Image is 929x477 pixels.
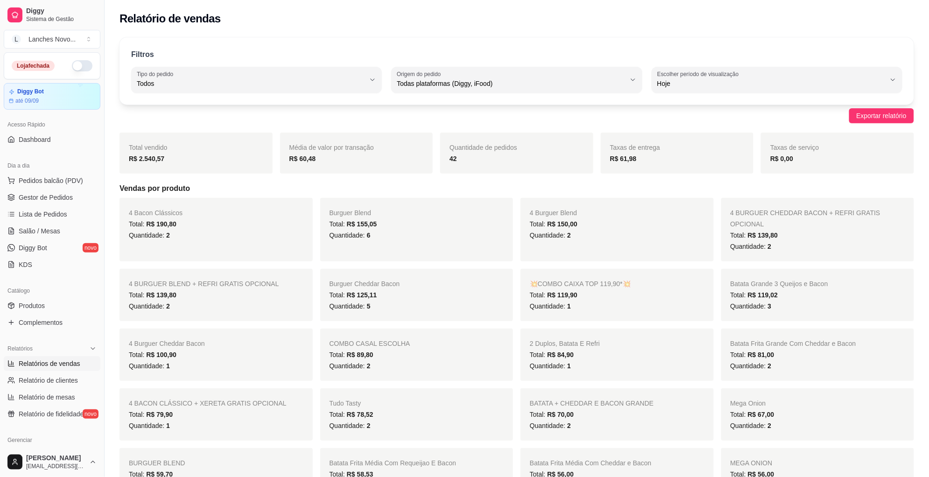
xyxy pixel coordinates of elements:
[129,400,287,407] span: 4 BACON CLÁSSICO + XERETA GRATIS OPCIONAL
[770,144,819,151] span: Taxas de serviço
[12,35,21,44] span: L
[347,411,373,418] span: R$ 78,52
[137,79,365,88] span: Todos
[530,209,577,217] span: 4 Burguer Blend
[4,240,100,255] a: Diggy Botnovo
[530,422,571,429] span: Quantidade:
[146,351,176,358] span: R$ 100,90
[120,183,914,194] h5: Vendas por produto
[610,144,660,151] span: Taxas de entrega
[657,79,886,88] span: Hoje
[530,291,577,299] span: Total:
[530,459,652,467] span: Batata Frita Média Com Cheddar e Bacon
[731,362,772,370] span: Quantidade:
[367,302,371,310] span: 5
[19,301,45,310] span: Produtos
[19,409,84,419] span: Relatório de fidelidade
[330,280,400,288] span: Burguer Cheddar Bacon
[567,362,571,370] span: 1
[530,302,571,310] span: Quantidade:
[391,67,642,93] button: Origem do pedidoTodas plataformas (Diggy, iFood)
[129,209,183,217] span: 4 Bacon Clássicos
[330,351,373,358] span: Total:
[330,400,361,407] span: Tudo Tasty
[26,463,85,470] span: [EMAIL_ADDRESS][DOMAIN_NAME]
[166,302,170,310] span: 2
[7,345,33,352] span: Relatórios
[731,280,828,288] span: Batata Grande 3 Queijos e Bacon
[129,362,170,370] span: Quantidade:
[12,61,55,71] div: Loja fechada
[129,302,170,310] span: Quantidade:
[857,111,907,121] span: Exportar relatório
[129,220,176,228] span: Total:
[547,411,574,418] span: R$ 70,00
[4,356,100,371] a: Relatórios de vendas
[120,11,221,26] h2: Relatório de vendas
[768,243,772,250] span: 2
[129,459,185,467] span: BURGUER BLEND
[289,144,374,151] span: Média de valor por transação
[19,359,80,368] span: Relatórios de vendas
[19,226,60,236] span: Salão / Mesas
[652,67,902,93] button: Escolher período de visualizaçãoHoje
[547,291,577,299] span: R$ 119,90
[129,155,164,162] strong: R$ 2.540,57
[367,362,371,370] span: 2
[72,60,92,71] button: Alterar Status
[748,231,778,239] span: R$ 139,80
[4,173,100,188] button: Pedidos balcão (PDV)
[657,70,742,78] label: Escolher período de visualização
[530,351,574,358] span: Total:
[768,362,772,370] span: 2
[731,351,774,358] span: Total:
[547,220,577,228] span: R$ 150,00
[4,30,100,49] button: Select a team
[347,291,377,299] span: R$ 125,11
[530,411,574,418] span: Total:
[289,155,316,162] strong: R$ 60,48
[166,422,170,429] span: 1
[450,144,517,151] span: Quantidade de pedidos
[330,411,373,418] span: Total:
[146,220,176,228] span: R$ 190,80
[129,422,170,429] span: Quantidade:
[397,79,625,88] span: Todas plataformas (Diggy, iFood)
[146,291,176,299] span: R$ 139,80
[547,351,574,358] span: R$ 84,90
[4,117,100,132] div: Acesso Rápido
[4,373,100,388] a: Relatório de clientes
[28,35,76,44] div: Lanches Novo ...
[19,193,73,202] span: Gestor de Pedidos
[770,155,793,162] strong: R$ 0,00
[330,291,377,299] span: Total:
[19,393,75,402] span: Relatório de mesas
[4,298,100,313] a: Produtos
[731,340,856,347] span: Batata Frita Grande Com Cheddar e Bacon
[731,411,774,418] span: Total:
[347,351,373,358] span: R$ 89,80
[19,260,32,269] span: KDS
[530,340,600,347] span: 2 Duplos, Batata E Refri
[4,224,100,238] a: Salão / Mesas
[4,158,100,173] div: Dia a dia
[137,70,176,78] label: Tipo do pedido
[567,422,571,429] span: 2
[4,257,100,272] a: KDS
[4,132,100,147] a: Dashboard
[367,422,371,429] span: 2
[530,280,631,288] span: 💥COMBO CAIXA TOP 119,90*💥
[748,411,774,418] span: R$ 67,00
[19,210,67,219] span: Lista de Pedidos
[731,302,772,310] span: Quantidade:
[731,400,766,407] span: Mega Onion
[4,407,100,421] a: Relatório de fidelidadenovo
[129,291,176,299] span: Total:
[129,280,279,288] span: 4 BURGUER BLEND + REFRI GRATIS OPCIONAL
[731,291,778,299] span: Total:
[129,411,173,418] span: Total:
[330,231,371,239] span: Quantidade:
[330,422,371,429] span: Quantidade:
[4,83,100,110] a: Diggy Botaté 09/09
[19,176,83,185] span: Pedidos balcão (PDV)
